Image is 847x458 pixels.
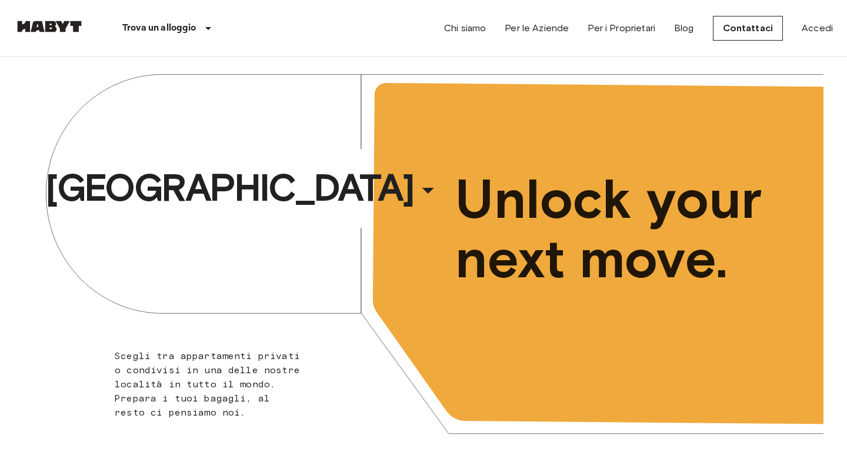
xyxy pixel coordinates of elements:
[45,164,414,211] span: [GEOGRAPHIC_DATA]
[41,161,446,215] button: [GEOGRAPHIC_DATA]
[115,350,300,418] span: Scegli tra appartamenti privati o condivisi in una delle nostre località in tutto il mondo. Prepa...
[802,21,833,35] a: Accedi
[444,21,486,35] a: Chi siamo
[713,16,783,41] a: Contattaci
[14,21,85,32] img: Habyt
[588,21,655,35] a: Per i Proprietari
[122,21,196,35] p: Trova un alloggio
[674,21,694,35] a: Blog
[455,170,775,288] span: Unlock your next move.
[505,21,569,35] a: Per le Aziende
